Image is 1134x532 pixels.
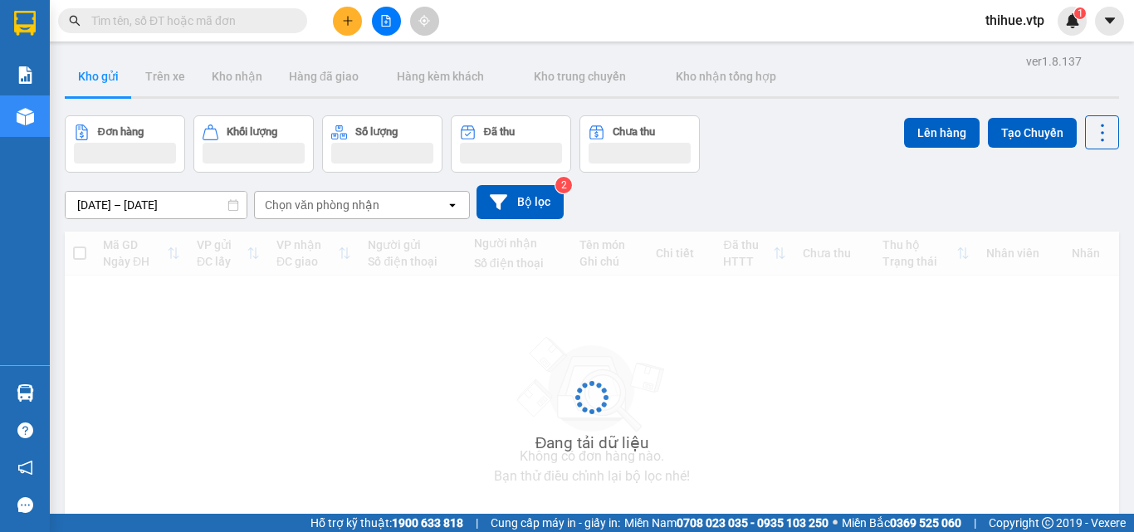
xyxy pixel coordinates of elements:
[476,514,478,532] span: |
[355,126,398,138] div: Số lượng
[17,66,34,84] img: solution-icon
[227,126,277,138] div: Khối lượng
[1026,52,1082,71] div: ver 1.8.137
[477,185,564,219] button: Bộ lọc
[1102,13,1117,28] span: caret-down
[988,118,1077,148] button: Tạo Chuyến
[1042,517,1053,529] span: copyright
[198,56,276,96] button: Kho nhận
[904,118,980,148] button: Lên hàng
[418,15,430,27] span: aim
[974,514,976,532] span: |
[372,7,401,36] button: file-add
[69,15,81,27] span: search
[14,11,36,36] img: logo-vxr
[410,7,439,36] button: aim
[17,384,34,402] img: warehouse-icon
[17,108,34,125] img: warehouse-icon
[484,126,515,138] div: Đã thu
[1095,7,1124,36] button: caret-down
[1074,7,1086,19] sup: 1
[555,177,572,193] sup: 2
[677,516,829,530] strong: 0708 023 035 - 0935 103 250
[276,56,372,96] button: Hàng đã giao
[397,70,484,83] span: Hàng kèm khách
[17,460,33,476] span: notification
[17,422,33,438] span: question-circle
[322,115,442,173] button: Số lượng
[491,514,620,532] span: Cung cấp máy in - giấy in:
[392,516,463,530] strong: 1900 633 818
[98,126,144,138] div: Đơn hàng
[66,192,247,218] input: Select a date range.
[624,514,829,532] span: Miền Nam
[833,520,838,526] span: ⚪️
[451,115,571,173] button: Đã thu
[91,12,287,30] input: Tìm tên, số ĐT hoặc mã đơn
[579,115,700,173] button: Chưa thu
[534,70,626,83] span: Kho trung chuyển
[65,115,185,173] button: Đơn hàng
[890,516,961,530] strong: 0369 525 060
[842,514,961,532] span: Miền Bắc
[1065,13,1080,28] img: icon-new-feature
[613,126,655,138] div: Chưa thu
[446,198,459,212] svg: open
[535,431,649,456] div: Đang tải dữ liệu
[972,10,1058,31] span: thihue.vtp
[265,197,379,213] div: Chọn văn phòng nhận
[310,514,463,532] span: Hỗ trợ kỹ thuật:
[132,56,198,96] button: Trên xe
[676,70,776,83] span: Kho nhận tổng hợp
[193,115,314,173] button: Khối lượng
[342,15,354,27] span: plus
[17,497,33,513] span: message
[65,56,132,96] button: Kho gửi
[380,15,392,27] span: file-add
[333,7,362,36] button: plus
[1077,7,1083,19] span: 1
